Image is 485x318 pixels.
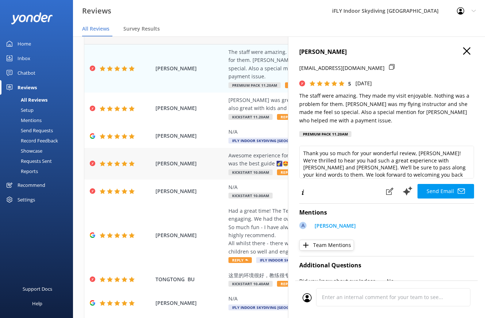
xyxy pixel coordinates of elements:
[228,305,318,310] span: iFLY Indoor Skydiving [GEOGRAPHIC_DATA]
[387,277,474,285] p: No
[228,152,424,168] div: Awesome experience for our [DEMOGRAPHIC_DATA] Son & his Nana. Mekaela was the best guide 🌠🤩
[417,184,474,199] button: Send Email
[4,156,73,166] a: Requests Sent
[355,79,372,87] p: [DATE]
[228,114,273,120] span: Kickstart 11.20am
[4,95,73,105] a: All Reviews
[299,92,474,125] p: The staff were amazing. They made my visit enjoyable. Nothing was a problem for them. [PERSON_NAM...
[299,208,474,217] h4: Mentions
[299,146,474,178] textarea: Thank you so much for your wonderful review, [PERSON_NAME]! We're thrilled to hear you had such a...
[4,105,34,115] div: Setup
[228,82,281,88] span: Premium Pack 11.20am
[311,222,356,232] a: [PERSON_NAME]
[277,169,300,175] span: Reply
[299,47,474,57] h4: [PERSON_NAME]
[32,296,42,311] div: Help
[4,125,53,136] div: Send Requests
[277,281,300,287] span: Reply
[82,25,109,32] span: All Reviews
[285,82,308,88] span: Reply
[299,222,307,229] div: A
[82,5,111,17] h3: Reviews
[4,146,42,156] div: Showcase
[348,80,351,87] span: 5
[228,193,273,199] span: Kickstart 10.00am
[4,146,73,156] a: Showcase
[4,166,73,176] a: Reports
[4,136,58,146] div: Record Feedback
[4,166,38,176] div: Reports
[18,178,45,192] div: Recommend
[155,275,225,283] span: TONGTONG BU
[228,281,273,287] span: Kickstart 10.40am
[155,104,225,112] span: [PERSON_NAME]
[228,183,424,191] div: N/A
[155,187,225,195] span: [PERSON_NAME]
[228,128,424,136] div: N/A
[228,138,318,144] span: iFLY Indoor Skydiving [GEOGRAPHIC_DATA]
[299,240,354,251] button: Team Mentions
[299,261,474,270] h4: Additional Questions
[4,115,73,125] a: Mentions
[11,12,53,24] img: yonder-white-logo.png
[18,192,35,207] div: Settings
[18,51,30,66] div: Inbox
[155,132,225,140] span: [PERSON_NAME]
[4,105,73,115] a: Setup
[155,160,225,168] span: [PERSON_NAME]
[18,36,31,51] div: Home
[155,64,225,72] span: [PERSON_NAME]
[23,282,52,296] div: Support Docs
[299,277,387,302] p: Did you know about our Indoor Skydiving facility before arriving in [GEOGRAPHIC_DATA] for your vi...
[18,80,37,95] div: Reviews
[228,257,252,263] span: Reply
[228,96,424,113] div: [PERSON_NAME] was great.she was patient and helped calm my nerves. She is also great with kids an...
[155,299,225,307] span: [PERSON_NAME]
[4,95,47,105] div: All Reviews
[228,48,424,81] div: The staff were amazing. They made my visit enjoyable. Nothing was a problem for them. [PERSON_NAM...
[463,47,470,55] button: Close
[18,66,35,80] div: Chatbot
[228,271,424,279] div: 这里的环境很好，教练很专业，价格也不贵。
[228,295,424,303] div: N/A
[228,207,424,256] div: Had a great time! The Team are all very friendly, professional and very engaging. We had the over...
[303,293,312,302] img: user_profile.svg
[4,125,73,136] a: Send Requests
[123,25,160,32] span: Survey Results
[299,131,351,137] div: Premium Pack 11.20am
[4,156,52,166] div: Requests Sent
[155,231,225,239] span: [PERSON_NAME]
[4,136,73,146] a: Record Feedback
[228,169,273,175] span: Kickstart 10.00am
[256,257,346,263] span: iFLY Indoor Skydiving [GEOGRAPHIC_DATA]
[4,115,42,125] div: Mentions
[299,64,385,72] p: [EMAIL_ADDRESS][DOMAIN_NAME]
[277,114,300,120] span: Reply
[315,222,356,230] p: [PERSON_NAME]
